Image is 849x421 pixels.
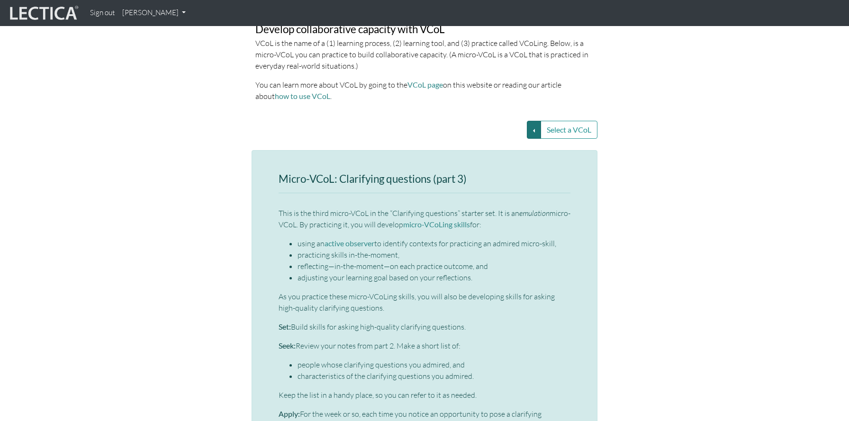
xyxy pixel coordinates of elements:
a: micro-VCoLing skills [403,220,470,229]
li: reflecting—in-the-moment—on each practice outcome, and [298,260,570,272]
p: As you practice these micro-VCoLing skills, you will also be developing skills for asking high-qu... [279,291,570,314]
b: Apply: [279,409,300,418]
button: Select a VCoL [541,121,597,139]
a: [PERSON_NAME] [118,4,190,22]
li: people whose clarifying questions you admired, and [298,359,570,370]
p: Review your notes from part 2. Make a short list of: [279,340,570,351]
p: This is the third micro-VCoL in the “Clarifying questions” starter set. It is an micro-VCoL. By p... [279,207,570,230]
a: how to use VCoL [275,91,330,100]
li: adjusting your learning goal based on your reflections. [298,272,570,283]
a: Sign out [86,4,118,22]
li: characteristics of the clarifying questions you admired. [298,370,570,382]
h3: Micro-VCoL: Clarifying questions (part 3) [279,173,570,185]
img: lecticalive [8,4,79,22]
p: VCoL is the name of a (1) learning process, (2) learning tool, and (3) practice called VCoLing. B... [255,37,594,72]
b: Seek: [279,341,296,350]
a: active observer [325,239,374,248]
p: Build skills for asking high-quality clarifying questions. [279,321,570,332]
li: practicing skills in-the-moment, [298,249,570,260]
p: You can learn more about VCoL by going to the on this website or reading our article about . [255,79,594,102]
em: emulation [519,208,550,218]
a: VCoL page [407,80,443,89]
li: using an to identify contexts for practicing an admired micro-skill, [298,238,570,249]
b: Set: [279,322,291,331]
h3: Develop collaborative capacity with VCoL [255,24,594,36]
p: Keep the list in a handy place, so you can refer to it as needed. [279,389,570,401]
